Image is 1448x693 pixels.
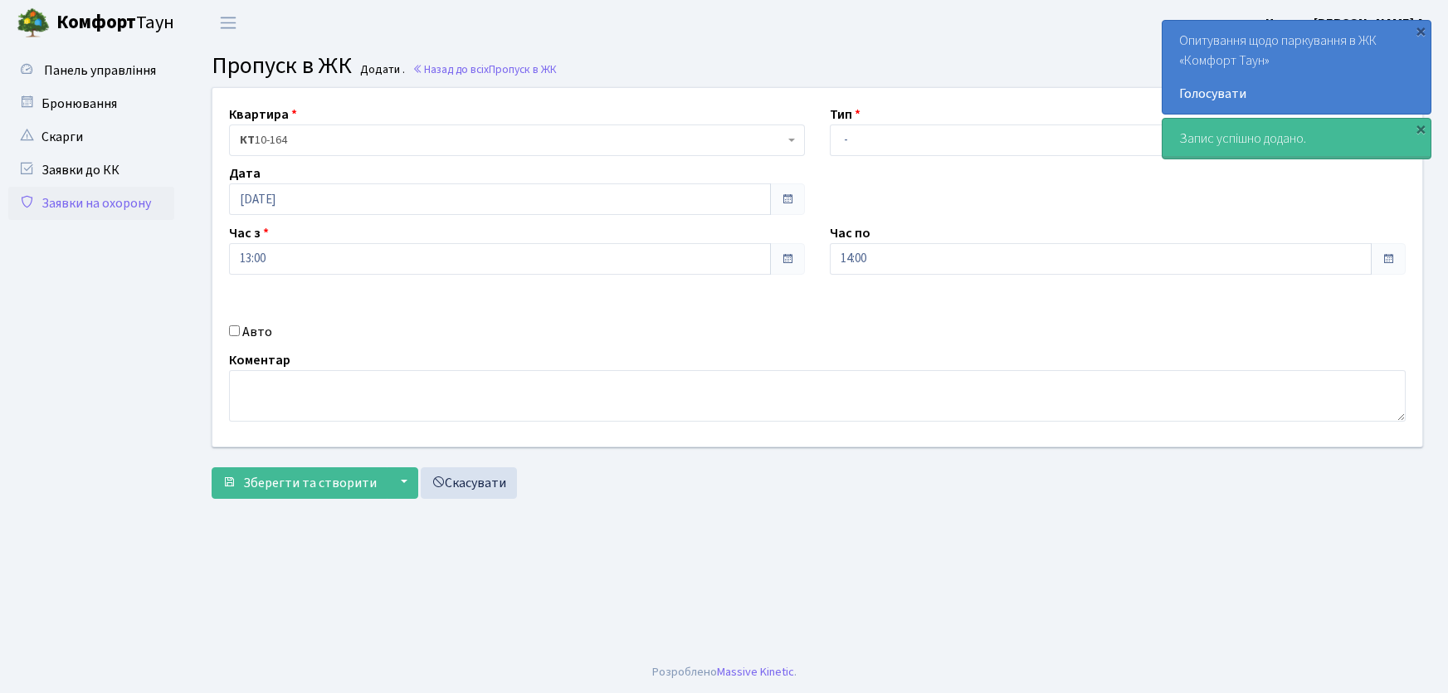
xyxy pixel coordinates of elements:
[1265,13,1428,33] a: Цитрус [PERSON_NAME] А.
[229,223,269,243] label: Час з
[243,474,377,492] span: Зберегти та створити
[8,120,174,154] a: Скарги
[229,350,290,370] label: Коментар
[830,105,861,124] label: Тип
[242,322,272,342] label: Авто
[1412,120,1429,137] div: ×
[1265,14,1428,32] b: Цитрус [PERSON_NAME] А.
[8,187,174,220] a: Заявки на охорону
[56,9,136,36] b: Комфорт
[212,467,388,499] button: Зберегти та створити
[652,663,797,681] div: Розроблено .
[8,154,174,187] a: Заявки до КК
[8,54,174,87] a: Панель управління
[229,105,297,124] label: Квартира
[207,9,249,37] button: Переключити навігацію
[357,63,405,77] small: Додати .
[830,223,870,243] label: Час по
[8,87,174,120] a: Бронювання
[44,61,156,80] span: Панель управління
[229,124,805,156] span: <b>КТ</b>&nbsp;&nbsp;&nbsp;&nbsp;10-164
[489,61,557,77] span: Пропуск в ЖК
[1163,21,1431,114] div: Опитування щодо паркування в ЖК «Комфорт Таун»
[1179,84,1414,104] a: Голосувати
[1163,119,1431,159] div: Запис успішно додано.
[717,663,794,681] a: Massive Kinetic
[1412,22,1429,39] div: ×
[17,7,50,40] img: logo.png
[229,163,261,183] label: Дата
[421,467,517,499] a: Скасувати
[56,9,174,37] span: Таун
[212,49,352,82] span: Пропуск в ЖК
[240,132,784,149] span: <b>КТ</b>&nbsp;&nbsp;&nbsp;&nbsp;10-164
[240,132,255,149] b: КТ
[412,61,557,77] a: Назад до всіхПропуск в ЖК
